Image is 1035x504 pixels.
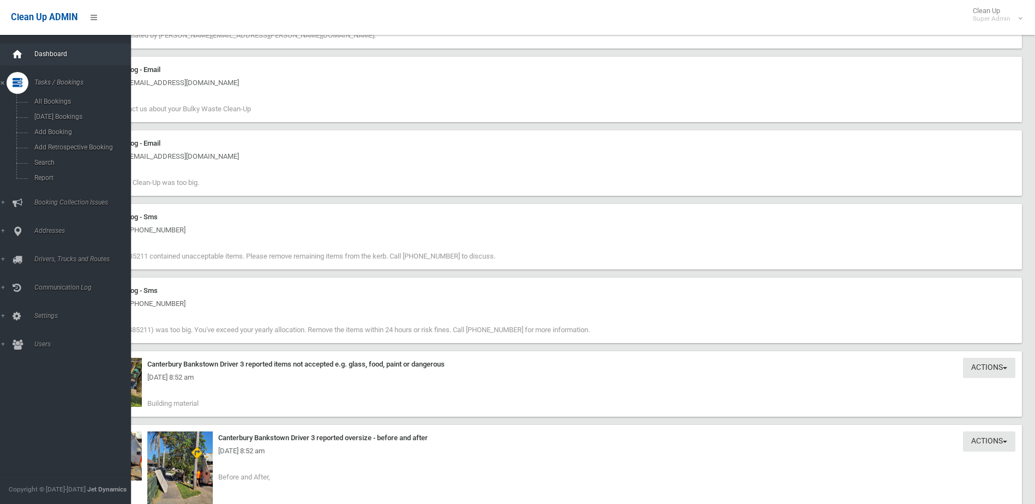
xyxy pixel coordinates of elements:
div: Canterbury Bankstown Driver 3 reported items not accepted e.g. glass, food, paint or dangerous [76,358,1015,371]
span: Before and After, [218,473,270,481]
span: You need to contact us about your Bulky Waste Clean-Up [76,105,251,113]
div: Communication Log - Email [76,137,1015,150]
div: Communication Log - Sms [76,284,1015,297]
span: All Bookings [31,98,130,105]
span: Report [31,174,130,182]
span: Booking Collection Issues [31,199,139,206]
span: Copyright © [DATE]-[DATE] [9,485,86,493]
span: Add Retrospective Booking [31,143,130,151]
div: Communication Log - Email [76,63,1015,76]
span: Booking edited initiated by [PERSON_NAME][EMAIL_ADDRESS][PERSON_NAME][DOMAIN_NAME]. [76,31,376,39]
span: Settings [31,312,139,320]
div: Communication Log - Sms [76,211,1015,224]
span: Your Bulky Waste Clean-Up was too big. [76,178,199,187]
span: Tasks / Bookings [31,79,139,86]
div: [DATE] 8:53 am - [EMAIL_ADDRESS][DOMAIN_NAME] [76,76,1015,89]
span: Dashboard [31,50,139,58]
div: [DATE] 8:53 am - [EMAIL_ADDRESS][DOMAIN_NAME] [76,150,1015,163]
span: Search [31,159,130,166]
button: Actions [963,431,1015,452]
span: Communication Log [31,284,139,291]
span: Clean Up ADMIN [11,12,77,22]
div: Canterbury Bankstown Driver 3 reported oversize - before and after [76,431,1015,445]
span: Add Booking [31,128,130,136]
span: Clean Up [967,7,1021,23]
div: [DATE] 8:52 am [76,371,1015,384]
span: Your clean-up #485211 contained unacceptable items. Please remove remaining items from the kerb. ... [76,252,495,260]
div: [DATE] 8:53 am - [PHONE_NUMBER] [76,297,1015,310]
span: Drivers, Trucks and Routes [31,255,139,263]
span: Building material [147,399,199,407]
strong: Jet Dynamics [87,485,127,493]
button: Actions [963,358,1015,378]
span: [DATE] Bookings [31,113,130,121]
div: [DATE] 8:53 am - [PHONE_NUMBER] [76,224,1015,237]
small: Super Admin [973,15,1010,23]
span: Addresses [31,227,139,235]
div: [DATE] 8:52 am [76,445,1015,458]
span: Users [31,340,139,348]
span: Your Clean-Up (#485211) was too big. You've exceed your yearly allocation. Remove the items withi... [76,326,590,334]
